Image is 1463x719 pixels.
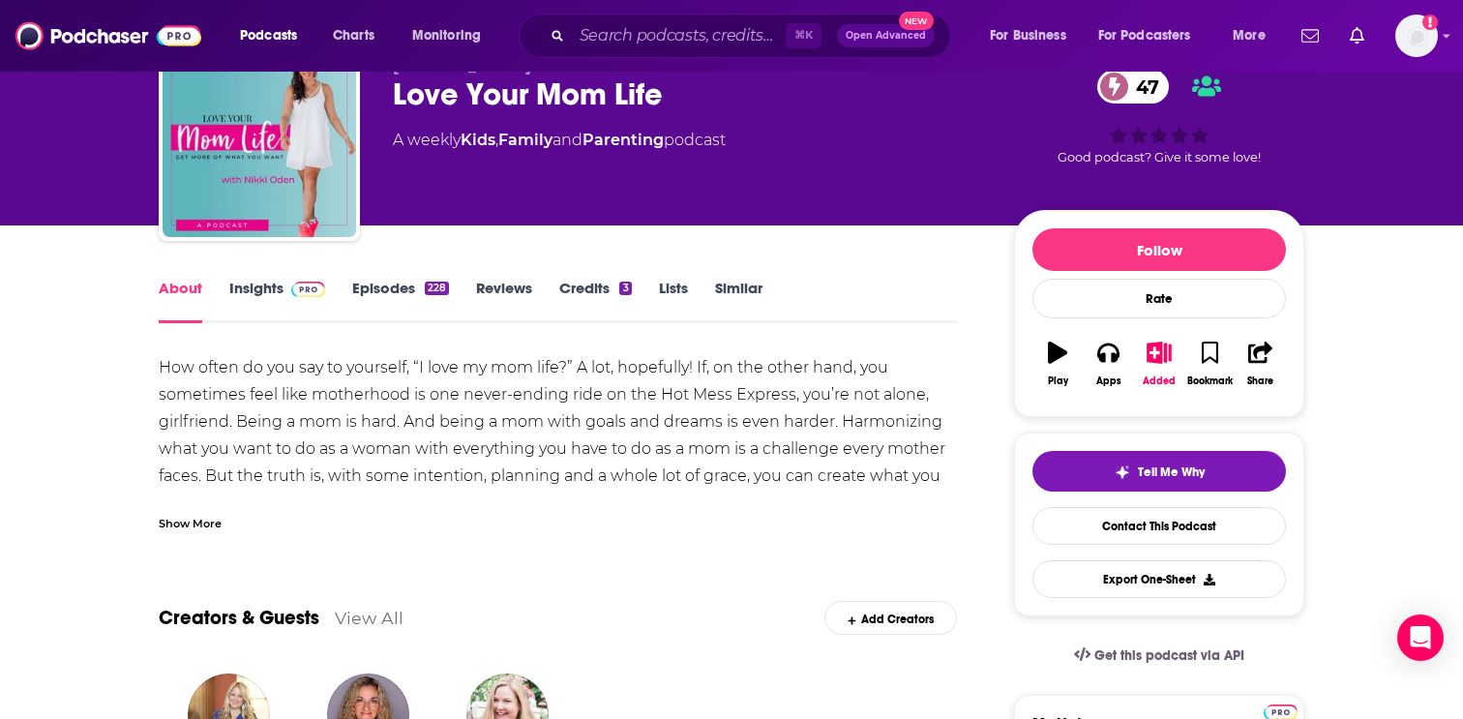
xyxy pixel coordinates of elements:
a: Family [498,131,552,149]
button: Play [1032,329,1083,399]
button: open menu [399,20,506,51]
img: Love Your Mom Life [163,44,356,237]
button: Share [1236,329,1286,399]
a: Reviews [476,279,532,323]
span: 47 [1117,70,1169,104]
div: Apps [1096,375,1121,387]
div: Rate [1032,279,1286,318]
span: ⌘ K [786,23,821,48]
a: Kids [461,131,495,149]
div: Open Intercom Messenger [1397,614,1444,661]
div: Add Creators [824,601,957,635]
span: For Podcasters [1098,22,1191,49]
a: Contact This Podcast [1032,507,1286,545]
a: Creators & Guests [159,606,319,630]
a: Lists [659,279,688,323]
a: InsightsPodchaser Pro [229,279,325,323]
div: 3 [619,282,631,295]
button: open menu [226,20,322,51]
button: open menu [1086,20,1219,51]
a: View All [335,608,403,628]
button: Follow [1032,228,1286,271]
span: and [552,131,582,149]
div: 47Good podcast? Give it some love! [1014,57,1304,177]
a: Parenting [582,131,664,149]
span: Get this podcast via API [1094,647,1244,664]
div: A weekly podcast [393,129,726,152]
div: Play [1048,375,1068,387]
span: More [1233,22,1266,49]
span: Charts [333,22,374,49]
span: New [899,12,934,30]
div: Added [1143,375,1176,387]
button: Show profile menu [1395,15,1438,57]
a: Charts [320,20,386,51]
a: 47 [1097,70,1169,104]
div: Search podcasts, credits, & more... [537,14,970,58]
span: Logged in as EllaRoseMurphy [1395,15,1438,57]
button: Export One-Sheet [1032,560,1286,598]
input: Search podcasts, credits, & more... [572,20,786,51]
img: User Profile [1395,15,1438,57]
a: About [159,279,202,323]
span: , [495,131,498,149]
a: Get this podcast via API [1059,632,1260,679]
button: open menu [976,20,1090,51]
a: Show notifications dropdown [1294,19,1327,52]
button: Open AdvancedNew [837,24,935,47]
span: For Business [990,22,1066,49]
img: Podchaser - Follow, Share and Rate Podcasts [15,17,201,54]
button: Added [1134,329,1184,399]
span: Good podcast? Give it some love! [1058,150,1261,165]
span: Open Advanced [846,31,926,41]
a: Credits3 [559,279,631,323]
a: Episodes228 [352,279,449,323]
button: Apps [1083,329,1133,399]
div: 228 [425,282,449,295]
a: Show notifications dropdown [1342,19,1372,52]
span: Tell Me Why [1138,464,1205,480]
button: Bookmark [1184,329,1235,399]
button: tell me why sparkleTell Me Why [1032,451,1286,492]
div: Bookmark [1187,375,1233,387]
svg: Email not verified [1422,15,1438,30]
div: How often do you say to yourself, “I love my mom life?” A lot, hopefully! If, on the other hand, ... [159,354,957,625]
button: open menu [1219,20,1290,51]
img: Podchaser Pro [291,282,325,297]
span: Monitoring [412,22,481,49]
span: Podcasts [240,22,297,49]
img: tell me why sparkle [1115,464,1130,480]
div: Share [1247,375,1273,387]
a: Similar [715,279,762,323]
